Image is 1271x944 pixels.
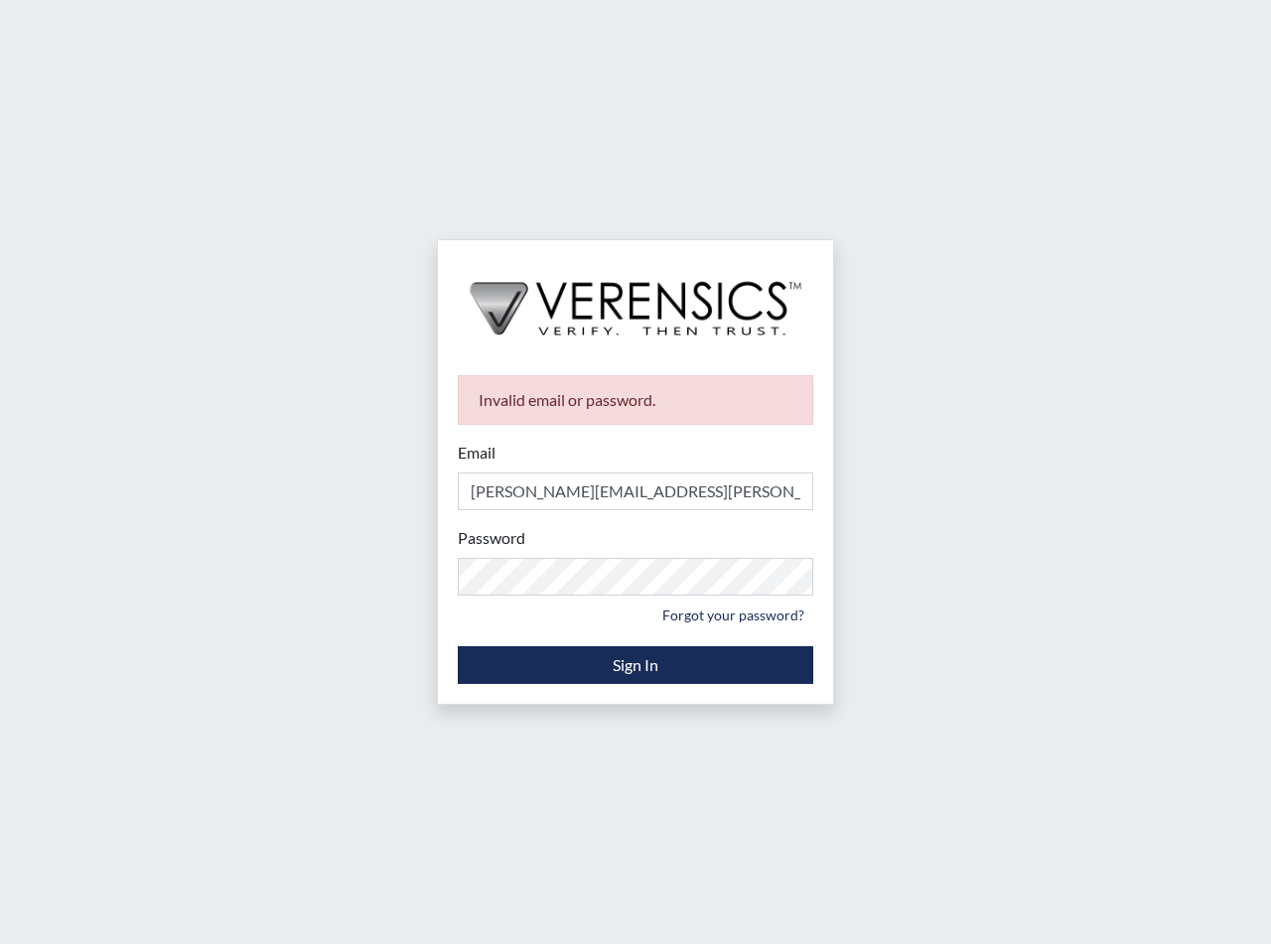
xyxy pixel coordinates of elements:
a: Forgot your password? [653,600,813,630]
button: Sign In [458,646,813,684]
input: Email [458,472,813,510]
div: Invalid email or password. [458,375,813,425]
label: Email [458,441,495,465]
img: logo-wide-black.2aad4157.png [438,240,833,355]
label: Password [458,526,525,550]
